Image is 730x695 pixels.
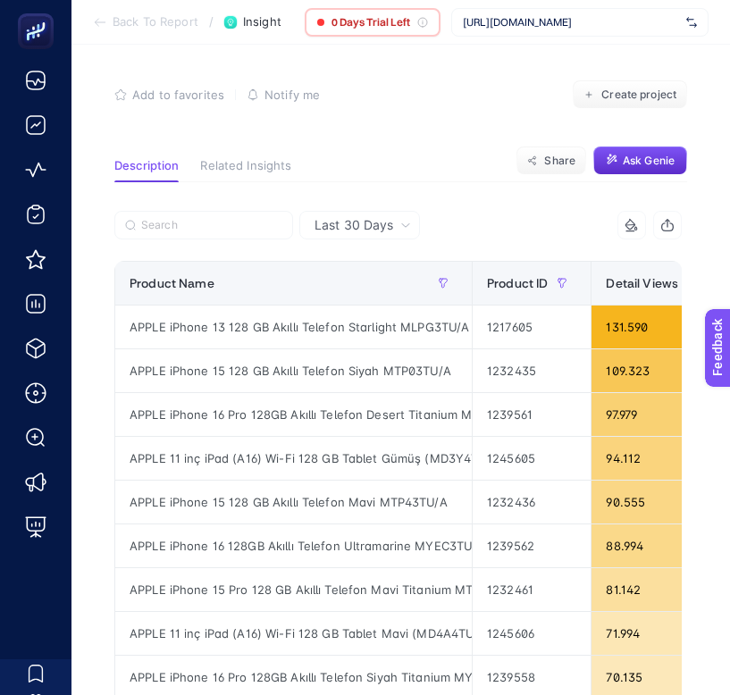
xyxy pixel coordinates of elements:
div: APPLE 11 inç iPad (A16) Wi-Fi 128 GB Tablet Gümüş (MD3Y4TU/A) [115,437,472,480]
button: Ask Genie [593,147,687,175]
div: 1239562 [473,524,591,567]
span: Last 30 Days [315,216,393,234]
span: Product ID [487,276,548,290]
span: Insight [243,15,281,29]
span: Related Insights [200,159,291,173]
div: 1232435 [473,349,591,392]
button: Notify me [247,88,320,102]
div: 1245606 [473,612,591,655]
button: Create project [573,80,687,109]
button: Description [114,159,179,182]
span: 0 Days Trial Left [331,15,410,29]
div: 1245605 [473,437,591,480]
span: Create project [601,88,676,102]
div: APPLE 11 inç iPad (A16) Wi-Fi 128 GB Tablet Mavi (MD4A4TU/A) [115,612,472,655]
div: 1232461 [473,568,591,611]
div: APPLE iPhone 15 128 GB Akıllı Telefon Siyah MTP03TU/A [115,349,472,392]
div: APPLE iPhone 15 Pro 128 GB Akıllı Telefon Mavi Titanium MTV03TU/A [115,568,472,611]
button: Add to favorites [114,88,224,102]
span: Feedback [11,5,68,20]
span: Share [544,154,575,168]
span: Product Name [130,276,214,290]
span: Ask Genie [623,154,675,168]
button: Share [516,147,586,175]
span: / [209,14,214,29]
div: APPLE iPhone 13 128 GB Akıllı Telefon Starlight MLPG3TU/A [115,306,472,348]
img: svg%3e [686,13,697,31]
div: 1217605 [473,306,591,348]
div: APPLE iPhone 16 128GB Akıllı Telefon Ultramarine MYEC3TU/A [115,524,472,567]
span: [URL][DOMAIN_NAME] [463,15,679,29]
button: Related Insights [200,159,291,182]
div: APPLE iPhone 16 Pro 128GB Akıllı Telefon Desert Titanium MYNF3TU/A [115,393,472,436]
div: 1232436 [473,481,591,523]
div: APPLE iPhone 15 128 GB Akıllı Telefon Mavi MTP43TU/A [115,481,472,523]
span: Add to favorites [132,88,224,102]
span: Back To Report [113,15,198,29]
span: Notify me [264,88,320,102]
input: Search [141,219,282,232]
span: Description [114,159,179,173]
div: 1239561 [473,393,591,436]
span: Detail Views [606,276,678,290]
